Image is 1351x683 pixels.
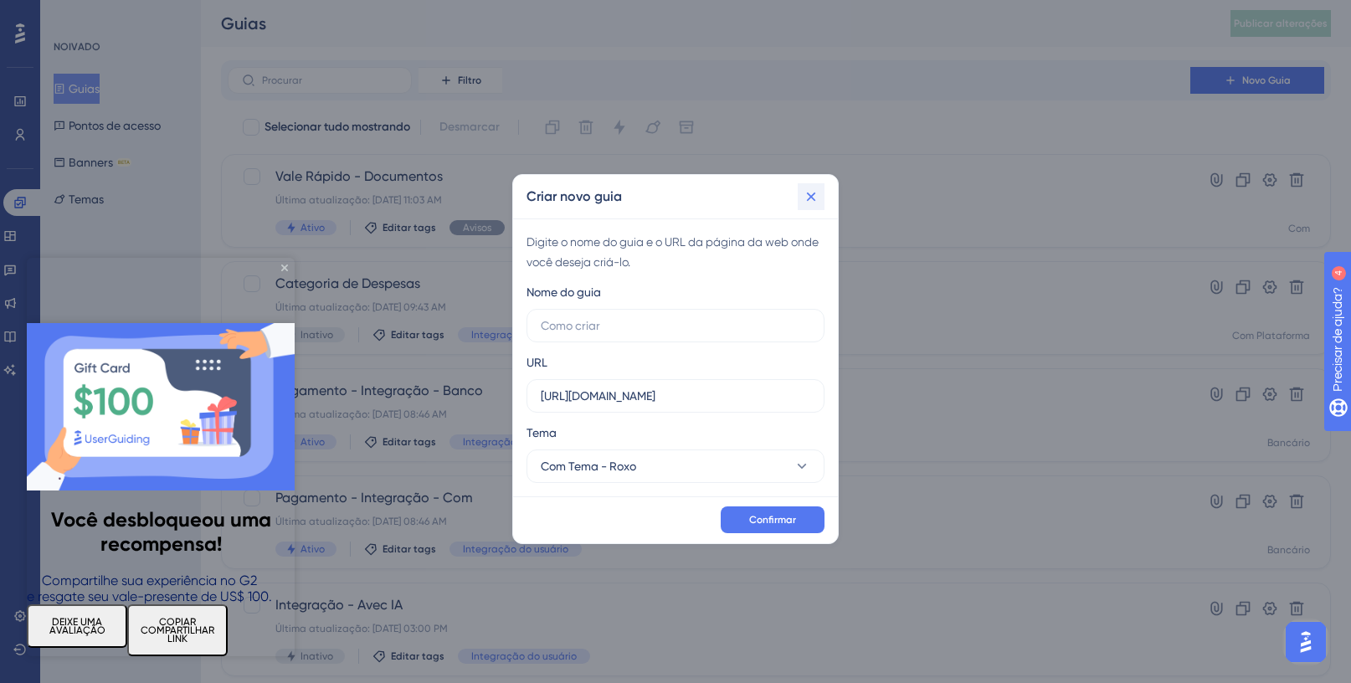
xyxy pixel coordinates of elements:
font: Tema [527,426,557,439]
font: COPIAR COMPARTILHAR LINK [114,358,187,387]
iframe: Iniciador do Assistente de IA do UserGuiding [1281,617,1331,667]
font: Criar novo guia [527,188,622,204]
font: URL [527,356,547,369]
font: Nome do guia [527,285,601,299]
font: Com Tema - Roxo [541,460,636,473]
font: Você desbloqueou uma recompensa! [24,249,244,298]
input: Como criar [541,316,810,335]
div: 4 [156,8,161,22]
input: https://www.example.com [541,387,810,405]
font: Compartilhe sua experiência no G2 [15,315,230,331]
font: DEIXE UMA AVALIAÇÃO [23,358,79,378]
font: Precisar de ajuda? [39,8,144,20]
button: COPIAR COMPARTILHAR LINK [100,347,201,398]
font: Digite o nome do guia e o URL da página da web onde você deseja criá-lo. [527,235,819,269]
font: Confirmar [749,514,796,526]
